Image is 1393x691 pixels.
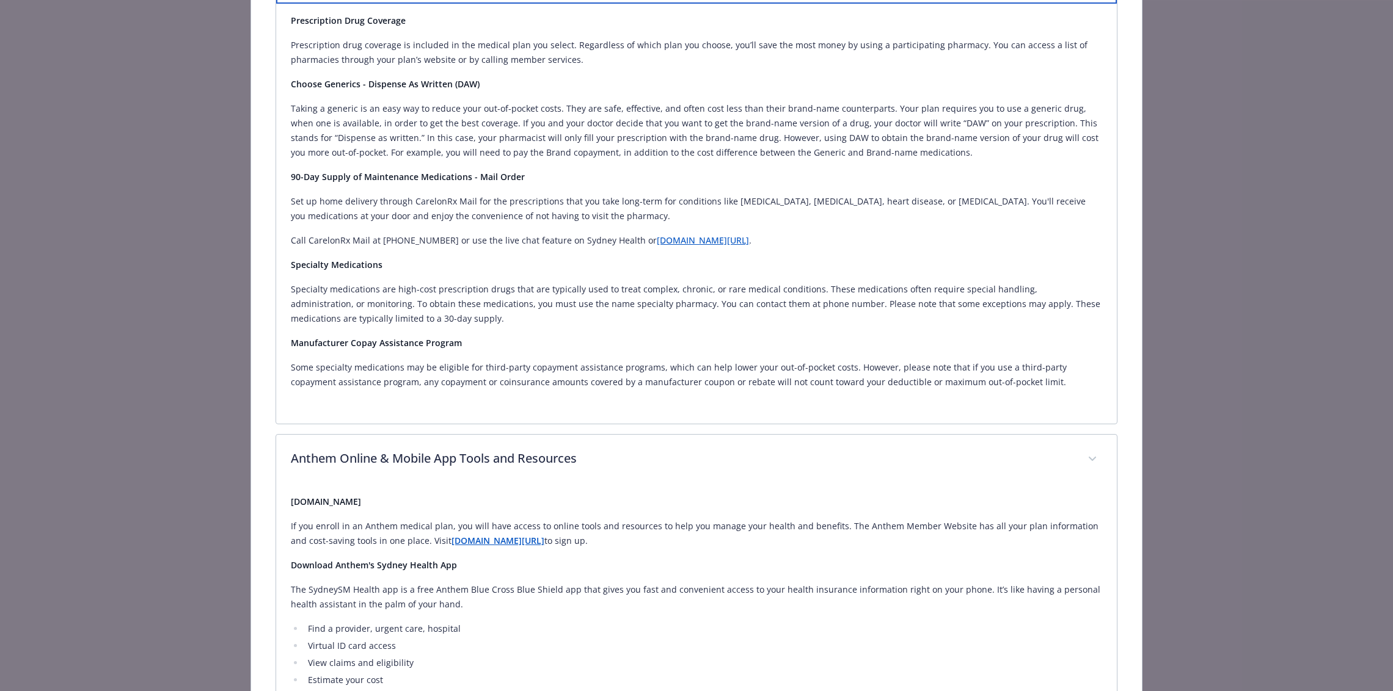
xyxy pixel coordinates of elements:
a: [DOMAIN_NAME][URL] [657,234,749,246]
p: Taking a generic is an easy way to reduce your out-of-pocket costs. They are safe, effective, and... [291,101,1102,160]
strong: [DOMAIN_NAME] [291,496,361,507]
p: If you enroll in an Anthem medical plan, you will have access to online tools and resources to he... [291,519,1102,548]
p: Specialty medications are high-cost prescription drugs that are typically used to treat complex, ... [291,282,1102,326]
p: Some specialty medications may be eligible for third-party copayment assistance programs, which c... [291,360,1102,389]
p: The SydneySM Health app is a free Anthem Blue Cross Blue Shield app that gives you fast and conve... [291,582,1102,612]
strong: 90-Day Supply of Maintenance Medications - Mail Order [291,171,525,183]
li: Virtual ID card access [304,639,1102,653]
a: [DOMAIN_NAME][URL] [452,535,544,546]
li: View claims and eligibility [304,656,1102,670]
strong: Download Anthem's Sydney Health App [291,559,457,571]
div: Anthem Prescription Drug Tools and Resources [276,4,1116,424]
div: Anthem Online & Mobile App Tools and Resources [276,435,1116,485]
li: Estimate your cost [304,673,1102,687]
strong: Manufacturer Copay Assistance Program [291,337,462,349]
p: Prescription drug coverage is included in the medical plan you select. Regardless of which plan y... [291,38,1102,67]
p: Set up home delivery through CarelonRx Mail for the prescriptions that you take long-term for con... [291,194,1102,223]
strong: Prescription Drug Coverage [291,15,406,26]
li: Find a provider, urgent care, hospital [304,621,1102,636]
p: Anthem Online & Mobile App Tools and Resources [291,449,1072,468]
strong: Specialty Medications [291,259,382,270]
strong: Choose Generics - Dispense As Written (DAW) [291,78,480,90]
p: Call CarelonRx Mail at [PHONE_NUMBER] or use the live chat feature on Sydney Health or . [291,233,1102,248]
